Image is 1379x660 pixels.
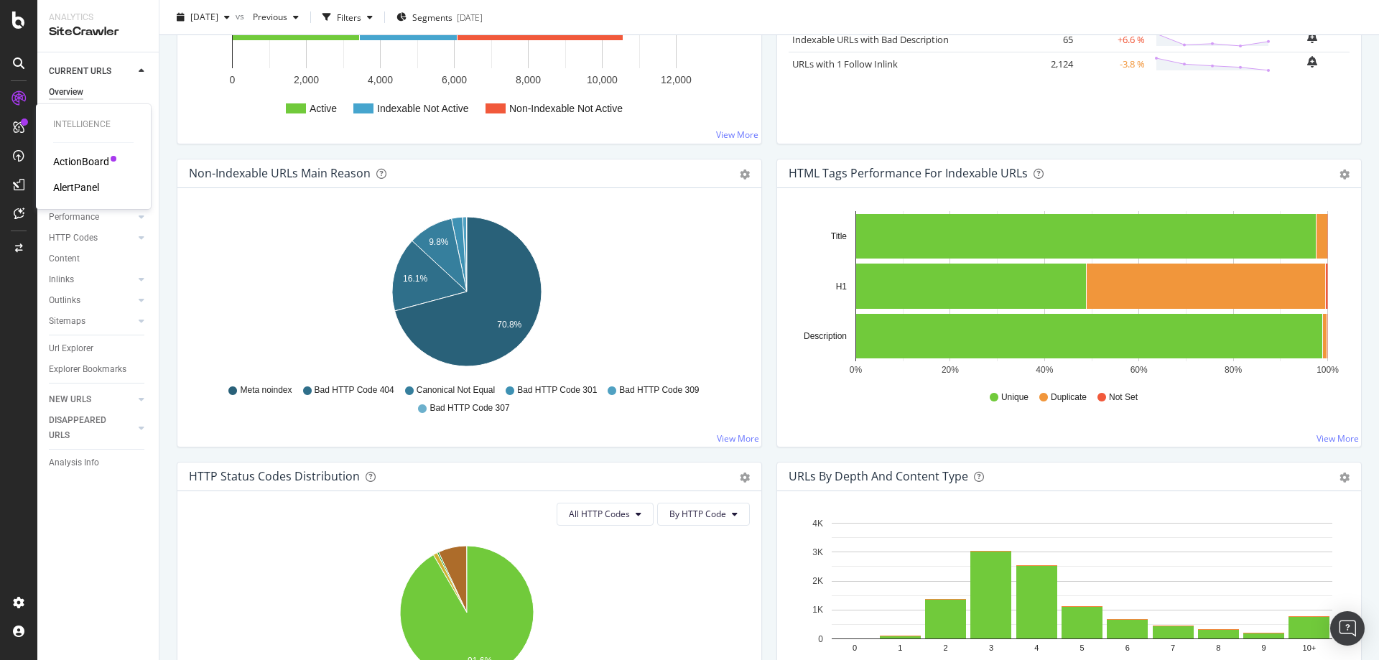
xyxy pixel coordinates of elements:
a: View More [1317,432,1359,445]
span: Bad HTTP Code 309 [619,384,699,396]
div: HTTP Status Codes Distribution [189,469,360,483]
a: Overview [49,85,149,100]
div: Intelligence [53,118,134,131]
span: Duplicate [1051,391,1087,404]
td: +6.6 % [1077,27,1148,52]
span: Bad HTTP Code 404 [315,384,394,396]
text: 10+ [1303,643,1317,652]
div: Overview [49,85,83,100]
text: 7 [1171,643,1175,652]
text: 9 [1262,643,1266,652]
div: Inlinks [49,272,74,287]
text: 3K [812,547,823,557]
div: Performance [49,210,99,225]
span: Bad HTTP Code 307 [430,402,509,414]
div: ActionBoard [53,154,109,169]
a: Content [49,251,149,266]
text: 70.8% [497,320,521,330]
text: 5 [1079,643,1084,652]
div: A chart. [189,211,745,378]
div: NEW URLS [49,392,91,407]
div: gear [740,169,750,180]
a: Explorer Bookmarks [49,362,149,377]
div: Open Intercom Messenger [1330,611,1365,646]
button: [DATE] [171,6,236,29]
div: Url Explorer [49,341,93,356]
text: 4,000 [368,74,393,85]
a: NEW URLS [49,392,134,407]
text: 4K [812,519,823,529]
button: By HTTP Code [657,503,750,526]
div: gear [1339,473,1350,483]
text: 16.1% [403,274,427,284]
a: Indexable URLs with Bad Description [792,33,949,46]
a: Performance [49,210,134,225]
div: Analysis Info [49,455,99,470]
div: Filters [337,11,361,23]
text: 2 [944,643,948,652]
text: 2K [812,576,823,586]
a: HTTP Codes [49,231,134,246]
text: 9.8% [429,237,449,247]
div: DISAPPEARED URLS [49,413,121,443]
div: URLs by Depth and Content Type [789,469,968,483]
button: Previous [247,6,305,29]
text: 40% [1036,365,1053,375]
text: 80% [1225,365,1242,375]
div: gear [740,473,750,483]
div: SiteCrawler [49,24,147,40]
a: Outlinks [49,293,134,308]
span: Previous [247,11,287,23]
svg: A chart. [789,211,1345,378]
text: Indexable Not Active [377,103,469,114]
text: 10,000 [587,74,618,85]
a: View More [717,432,759,445]
span: Unique [1001,391,1029,404]
div: Analytics [49,11,147,24]
text: 8,000 [516,74,541,85]
div: HTTP Codes [49,231,98,246]
span: Segments [412,11,452,23]
text: H1 [836,282,848,292]
text: 6 [1125,643,1130,652]
div: CURRENT URLS [49,64,111,79]
div: AlertPanel [53,180,99,195]
a: DISAPPEARED URLS [49,413,134,443]
text: Active [310,103,337,114]
span: Not Set [1109,391,1138,404]
span: vs [236,9,247,22]
text: 12,000 [661,74,692,85]
button: Segments[DATE] [391,6,488,29]
span: All HTTP Codes [569,508,630,520]
text: 0 [853,643,857,652]
a: URLs with 1 Follow Inlink [792,57,898,70]
div: Sitemaps [49,314,85,329]
text: 4 [1034,643,1039,652]
text: 1 [898,643,902,652]
a: Sitemaps [49,314,134,329]
div: Outlinks [49,293,80,308]
text: 1K [812,605,823,615]
text: Title [831,231,848,241]
a: Url Explorer [49,341,149,356]
td: 2,124 [1019,52,1077,76]
text: 3 [989,643,993,652]
span: Meta noindex [240,384,292,396]
text: 0 [818,634,823,644]
text: 6,000 [442,74,467,85]
div: bell-plus [1307,56,1317,68]
text: 0 [230,74,236,85]
td: -3.8 % [1077,52,1148,76]
div: [DATE] [457,11,483,23]
div: bell-plus [1307,32,1317,43]
div: Content [49,251,80,266]
text: 8 [1216,643,1220,652]
a: CURRENT URLS [49,64,134,79]
td: 65 [1019,27,1077,52]
span: By HTTP Code [669,508,726,520]
text: 20% [942,365,959,375]
div: Non-Indexable URLs Main Reason [189,166,371,180]
span: Canonical Not Equal [417,384,495,396]
span: 2025 Sep. 14th [190,11,218,23]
